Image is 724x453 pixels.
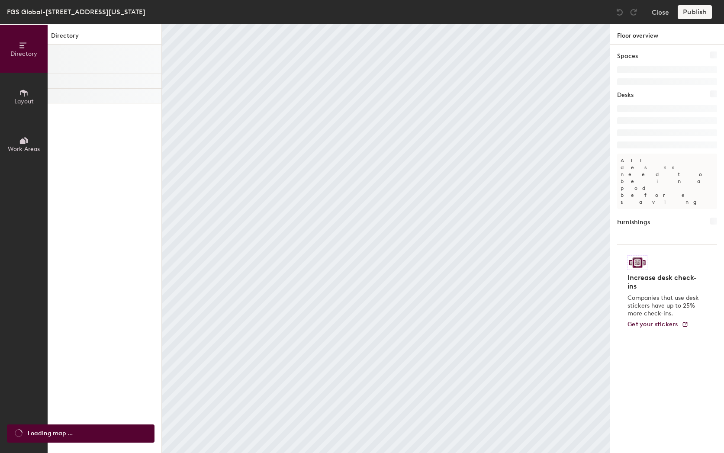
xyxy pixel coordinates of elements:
[627,321,678,328] span: Get your stickers
[7,6,145,17] div: FGS Global-[STREET_ADDRESS][US_STATE]
[610,24,724,45] h1: Floor overview
[615,8,624,16] img: Undo
[617,90,634,100] h1: Desks
[617,218,650,227] h1: Furnishings
[617,154,717,209] p: All desks need to be in a pod before saving
[8,145,40,153] span: Work Areas
[629,8,638,16] img: Redo
[10,50,37,58] span: Directory
[627,255,647,270] img: Sticker logo
[28,429,73,438] span: Loading map ...
[627,273,701,291] h4: Increase desk check-ins
[652,5,669,19] button: Close
[627,294,701,318] p: Companies that use desk stickers have up to 25% more check-ins.
[162,24,610,453] canvas: Map
[14,98,34,105] span: Layout
[48,31,161,45] h1: Directory
[627,321,689,328] a: Get your stickers
[617,51,638,61] h1: Spaces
